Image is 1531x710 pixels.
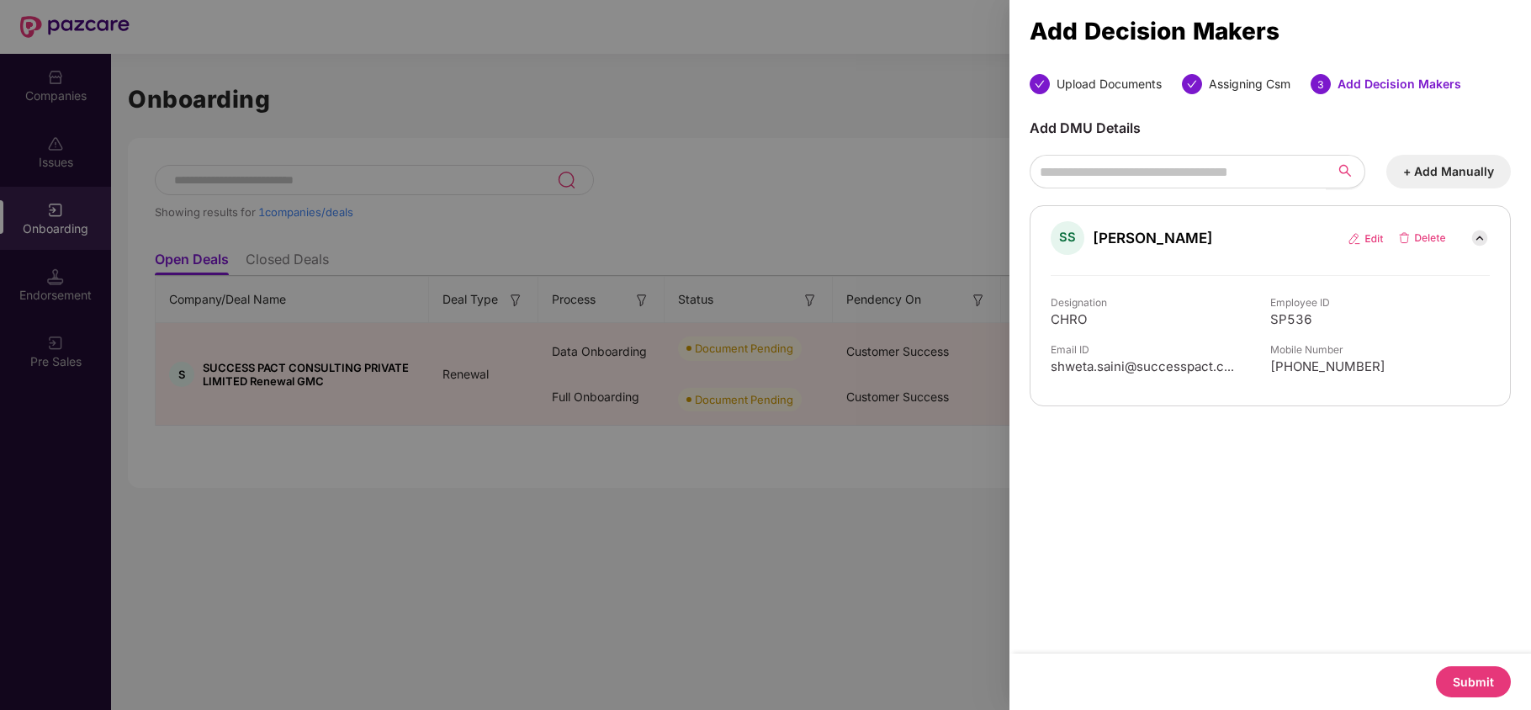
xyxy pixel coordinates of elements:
[1035,79,1045,89] span: check
[1326,155,1365,188] button: search
[1397,231,1446,245] img: delete
[1051,296,1270,310] span: Designation
[1338,164,1352,179] span: search
[1093,229,1213,247] span: [PERSON_NAME]
[1270,311,1490,328] span: SP536
[1270,358,1490,375] span: [PHONE_NUMBER]
[1051,343,1270,357] span: Email ID
[1209,74,1290,94] div: Assigning Csm
[1187,79,1197,89] span: check
[1338,74,1461,94] div: Add Decision Makers
[1059,230,1076,246] span: SS
[1057,74,1162,94] div: Upload Documents
[1470,228,1490,248] img: down_arrow
[1051,358,1270,375] span: shweta.saini@successpact.c...
[1348,232,1384,246] img: edit
[1051,311,1270,328] span: CHRO
[1436,666,1511,697] button: Submit
[1270,296,1490,310] span: Employee ID
[1386,155,1511,188] button: + Add Manually
[1030,22,1511,40] div: Add Decision Makers
[1317,78,1324,91] span: 3
[1030,119,1141,136] span: Add DMU Details
[1270,343,1490,357] span: Mobile Number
